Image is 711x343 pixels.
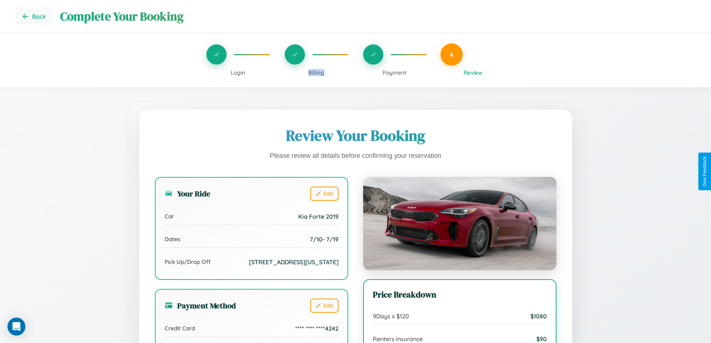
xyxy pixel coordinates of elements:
span: Payment [383,69,407,76]
img: Kia Forte [363,177,556,270]
span: $ 90 [536,335,547,343]
span: Credit Card [165,325,195,332]
h3: Payment Method [165,300,236,311]
h1: Complete Your Booking [60,8,696,25]
h3: Price Breakdown [373,289,547,300]
span: Renters Insurance [373,335,423,343]
h1: Review Your Booking [155,125,556,146]
span: $ 1080 [530,312,547,320]
div: Open Intercom Messenger [7,318,25,336]
h3: Your Ride [165,188,211,199]
span: Dates [165,236,180,243]
span: Pick Up/Drop Off [165,258,211,265]
span: [STREET_ADDRESS][US_STATE] [249,258,339,266]
button: Go back [15,7,53,25]
span: Login [231,69,245,76]
span: Review [464,69,483,76]
span: Car [165,213,174,220]
div: Give Feedback [702,156,707,187]
span: Kia Forte 2019 [298,213,339,220]
button: Edit [310,187,339,201]
button: Edit [310,299,339,313]
span: 7 / 10 - 7 / 19 [310,236,339,243]
span: 9 Days x $ 120 [373,312,409,320]
span: Billing [308,69,324,76]
span: 4 [450,50,453,59]
p: Please review all details before confirming your reservation [155,150,556,162]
